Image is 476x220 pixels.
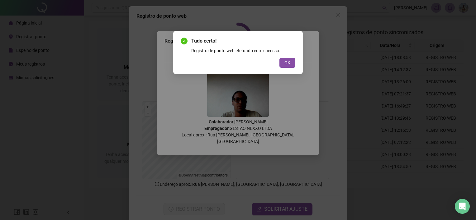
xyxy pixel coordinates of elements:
span: check-circle [181,38,188,44]
button: OK [279,58,295,68]
div: Open Intercom Messenger [455,199,470,214]
span: Tudo certo! [191,37,295,45]
span: OK [284,59,290,66]
div: Registro de ponto web efetuado com sucesso. [191,47,295,54]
